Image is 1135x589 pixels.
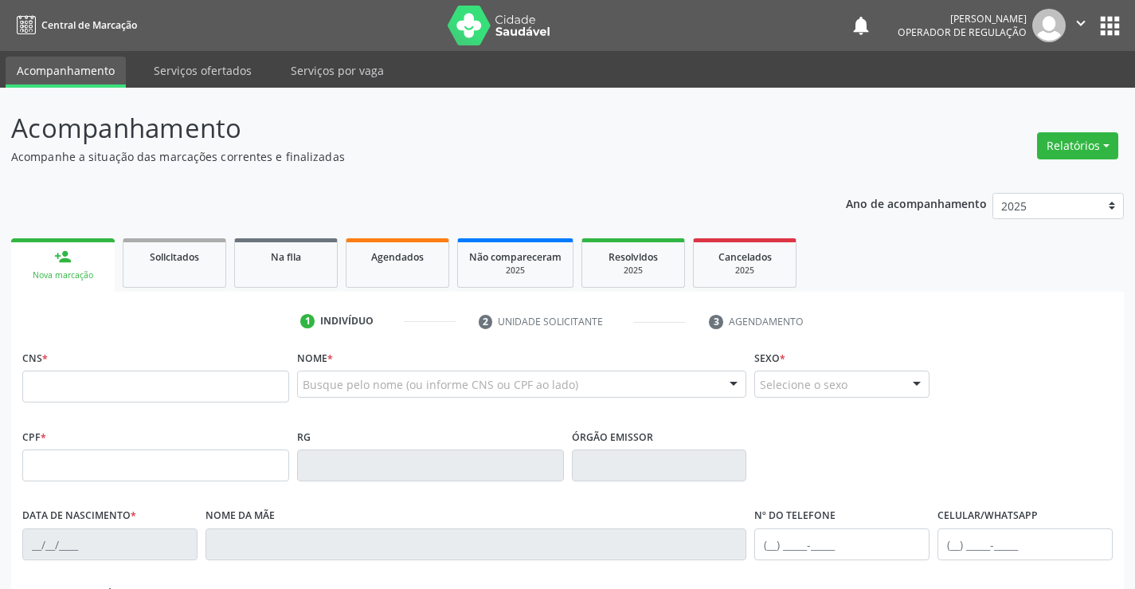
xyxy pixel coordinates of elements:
label: RG [297,425,311,450]
span: Solicitados [150,250,199,264]
input: __/__/____ [22,528,198,560]
button: Relatórios [1037,132,1118,159]
span: Agendados [371,250,424,264]
label: Data de nascimento [22,504,136,528]
p: Acompanhe a situação das marcações correntes e finalizadas [11,148,790,165]
button: notifications [850,14,872,37]
label: Celular/WhatsApp [937,504,1038,528]
a: Serviços por vaga [280,57,395,84]
div: Nova marcação [22,269,104,281]
label: Órgão emissor [572,425,653,450]
span: Busque pelo nome (ou informe CNS ou CPF ao lado) [303,376,578,393]
div: 2025 [469,265,562,277]
i:  [1072,14,1090,32]
span: Operador de regulação [898,26,1027,39]
span: Central de Marcação [41,18,137,32]
div: 2025 [593,265,673,277]
img: img [1032,9,1066,42]
label: Sexo [754,346,785,371]
a: Acompanhamento [6,57,126,88]
div: person_add [54,248,72,265]
div: 2025 [705,265,785,277]
span: Resolvidos [609,250,658,264]
input: (__) _____-_____ [937,528,1113,560]
div: Indivíduo [320,314,374,328]
p: Acompanhamento [11,108,790,148]
p: Ano de acompanhamento [846,193,987,213]
button: apps [1096,12,1124,40]
a: Central de Marcação [11,12,137,38]
span: Selecione o sexo [760,376,847,393]
span: Na fila [271,250,301,264]
label: Nome [297,346,333,371]
label: Nº do Telefone [754,504,836,528]
span: Não compareceram [469,250,562,264]
a: Serviços ofertados [143,57,263,84]
div: 1 [300,314,315,328]
label: Nome da mãe [205,504,275,528]
label: CPF [22,425,46,450]
label: CNS [22,346,48,371]
div: [PERSON_NAME] [898,12,1027,26]
span: Cancelados [718,250,772,264]
button:  [1066,9,1096,42]
input: (__) _____-_____ [754,528,930,560]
